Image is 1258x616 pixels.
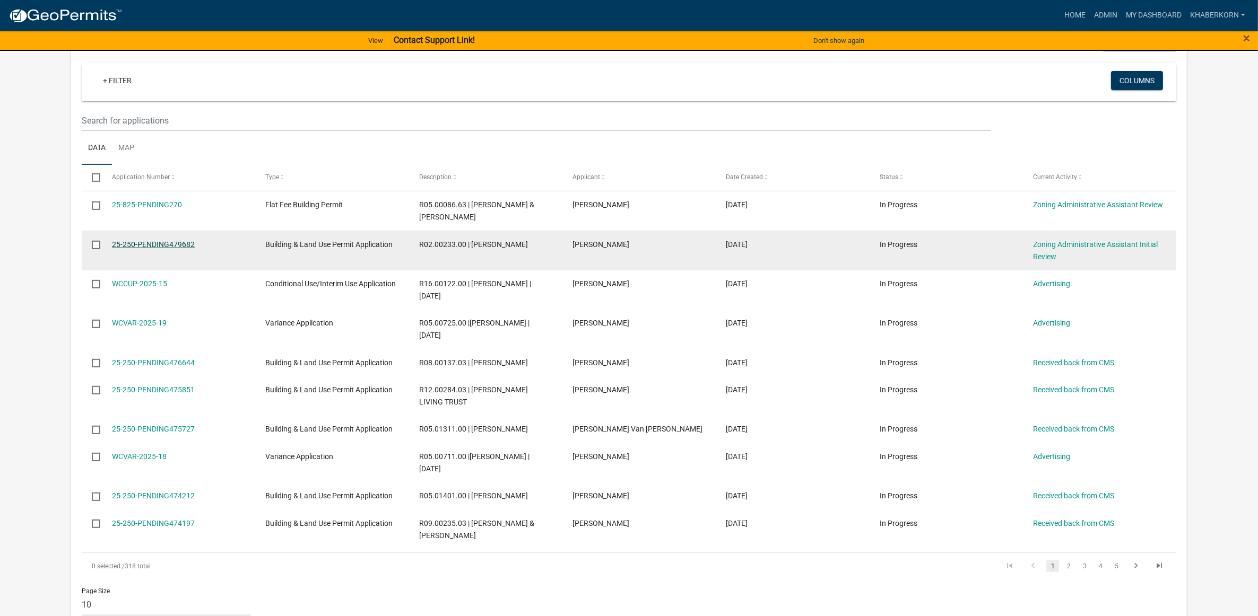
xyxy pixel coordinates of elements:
[419,385,528,406] span: R12.00284.03 | DONDLINGER LIVING TRUST
[1000,560,1020,572] a: go to first page
[1033,240,1158,261] a: Zoning Administrative Assistant Initial Review
[726,240,748,249] span: 09/17/2025
[419,425,528,433] span: R05.01311.00 | TIM VANDEWALKER
[1090,5,1122,25] a: Admin
[102,165,255,190] datatable-header-cell: Application Number
[1243,31,1250,46] span: ×
[726,279,748,288] span: 09/15/2025
[880,519,917,527] span: In Progress
[1046,560,1059,572] a: 1
[82,110,992,131] input: Search for applications
[394,35,475,45] strong: Contact Support Link!
[419,491,528,500] span: R05.01401.00 | BRYANT L DICK
[572,279,629,288] span: Roger Dykes
[726,173,764,181] span: Date Created
[1062,560,1075,572] a: 2
[112,425,195,433] a: 25-250-PENDING475727
[880,385,917,394] span: In Progress
[94,71,140,90] a: + Filter
[1033,200,1163,209] a: Zoning Administrative Assistant Review
[112,200,182,209] a: 25-825-PENDING270
[726,425,748,433] span: 09/09/2025
[572,452,629,461] span: Joseph Hines
[572,200,629,209] span: Ryan Knutson
[1033,491,1114,500] a: Received back from CMS
[419,200,534,221] span: R05.00086.63 | EMMA A & ANDREW B HERSHBERGER
[265,452,333,461] span: Variance Application
[1033,452,1070,461] a: Advertising
[726,319,748,327] span: 09/15/2025
[809,32,869,49] button: Don't show again
[265,358,393,367] span: Building & Land Use Permit Application
[726,491,748,500] span: 09/05/2025
[82,553,516,579] div: 318 total
[880,452,917,461] span: In Progress
[82,165,102,190] datatable-header-cell: Select
[112,385,195,394] a: 25-250-PENDING475851
[265,491,393,500] span: Building & Land Use Permit Application
[562,165,716,190] datatable-header-cell: Applicant
[112,519,195,527] a: 25-250-PENDING474197
[112,279,167,288] a: WCCUP-2025-15
[1033,358,1114,367] a: Received back from CMS
[112,131,141,165] a: Map
[880,319,917,327] span: In Progress
[1023,560,1043,572] a: go to previous page
[1033,279,1070,288] a: Advertising
[1149,560,1169,572] a: go to last page
[1045,557,1061,575] li: page 1
[409,165,562,190] datatable-header-cell: Description
[880,425,917,433] span: In Progress
[1033,425,1114,433] a: Received back from CMS
[255,165,409,190] datatable-header-cell: Type
[726,200,748,209] span: 09/17/2025
[265,279,396,288] span: Conditional Use/Interim Use Application
[265,319,333,327] span: Variance Application
[112,452,167,461] a: WCVAR-2025-18
[1033,173,1077,181] span: Current Activity
[1243,32,1250,45] button: Close
[1111,71,1163,90] button: Columns
[1060,5,1090,25] a: Home
[726,452,748,461] span: 09/08/2025
[726,385,748,394] span: 09/09/2025
[112,358,195,367] a: 25-250-PENDING476644
[572,491,629,500] span: Bryant Dick
[572,519,629,527] span: Mary Honermann
[364,32,387,49] a: View
[265,519,393,527] span: Building & Land Use Permit Application
[572,358,629,367] span: Jerry Allers
[1023,165,1176,190] datatable-header-cell: Current Activity
[1110,560,1123,572] a: 5
[880,358,917,367] span: In Progress
[419,358,528,367] span: R08.00137.03 | ANDREW E MULLENBACH
[1108,557,1124,575] li: page 5
[1033,319,1070,327] a: Advertising
[265,200,343,209] span: Flat Fee Building Permit
[1077,557,1092,575] li: page 3
[1033,385,1114,394] a: Received back from CMS
[1061,557,1077,575] li: page 2
[880,279,917,288] span: In Progress
[880,173,898,181] span: Status
[92,562,125,570] span: 0 selected /
[265,240,393,249] span: Building & Land Use Permit Application
[716,165,869,190] datatable-header-cell: Date Created
[880,491,917,500] span: In Progress
[112,319,167,327] a: WCVAR-2025-19
[870,165,1023,190] datatable-header-cell: Status
[1092,557,1108,575] li: page 4
[419,240,528,249] span: R02.00233.00 | HEIDI NORTON
[572,240,629,249] span: Heidi Norton
[265,385,393,394] span: Building & Land Use Permit Application
[880,200,917,209] span: In Progress
[1122,5,1186,25] a: My Dashboard
[419,519,534,540] span: R09.00235.03 | PAUL & MARY HONERMANN
[726,519,748,527] span: 09/05/2025
[880,240,917,249] span: In Progress
[419,452,530,473] span: R05.00711.00 |Joseph Hines | 09/08/2025
[1126,560,1146,572] a: go to next page
[572,385,629,394] span: Mark Stimets
[572,319,629,327] span: Robert Fleming
[419,173,452,181] span: Description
